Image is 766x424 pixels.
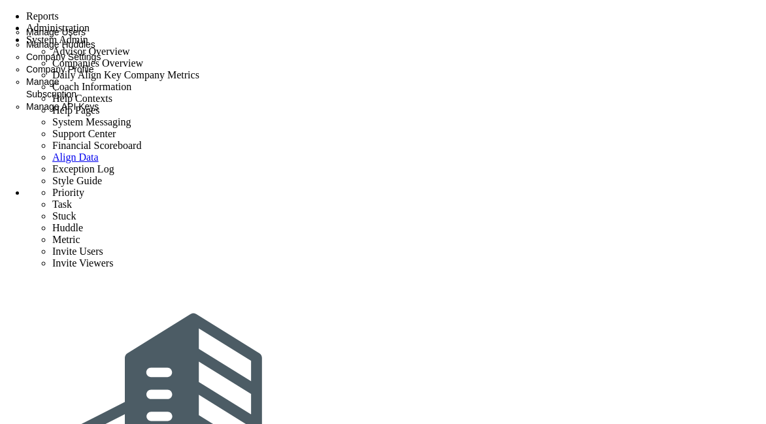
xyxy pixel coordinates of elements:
span: Huddle [52,222,83,233]
span: Daily Align Key Company Metrics [52,69,199,80]
span: Stuck [52,210,76,221]
span: Priority [52,187,84,198]
span: Invite Users [52,246,103,257]
span: Exception Log [52,163,114,174]
span: Manage Users [26,27,86,37]
span: Advisor Overview [52,46,130,57]
span: Manage API Keys [26,101,99,112]
span: Company Settings [26,52,101,62]
span: Reports [26,10,59,22]
span: Manage Subscription [26,76,76,99]
span: Company Profile [26,64,94,74]
span: Administration [26,22,90,33]
span: Metric [52,234,80,245]
span: Task [52,199,72,210]
span: Invite Viewers [52,257,113,269]
span: Manage Huddles [26,39,95,50]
